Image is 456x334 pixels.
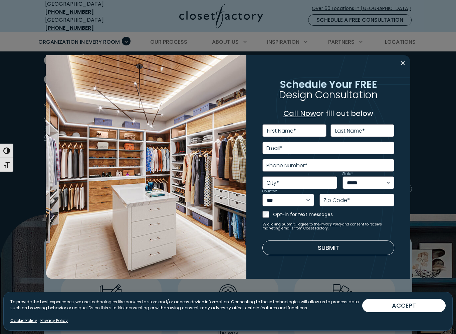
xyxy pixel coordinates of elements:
label: City [266,180,279,186]
span: Design Consultation [279,88,378,102]
label: State [343,172,353,176]
label: Email [266,146,282,151]
label: Phone Number [266,163,307,168]
button: ACCEPT [362,299,446,312]
img: Walk in closet with island [46,55,246,279]
a: Call Now [283,108,316,119]
label: Opt-in for text messages [273,211,394,218]
a: Cookie Policy [10,318,37,324]
small: By clicking Submit, I agree to the and consent to receive marketing emails from Closet Factory. [262,222,394,230]
span: Schedule Your FREE [280,77,377,91]
label: Country [262,190,277,193]
label: Zip Code [323,198,350,203]
label: First Name [267,128,296,134]
button: Submit [262,240,394,255]
label: Last Name [335,128,365,134]
a: Privacy Policy [319,222,342,227]
button: Close modal [398,58,408,68]
p: To provide the best experiences, we use technologies like cookies to store and/or access device i... [10,299,362,311]
p: or fill out below [262,108,394,119]
a: Privacy Policy [40,318,68,324]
